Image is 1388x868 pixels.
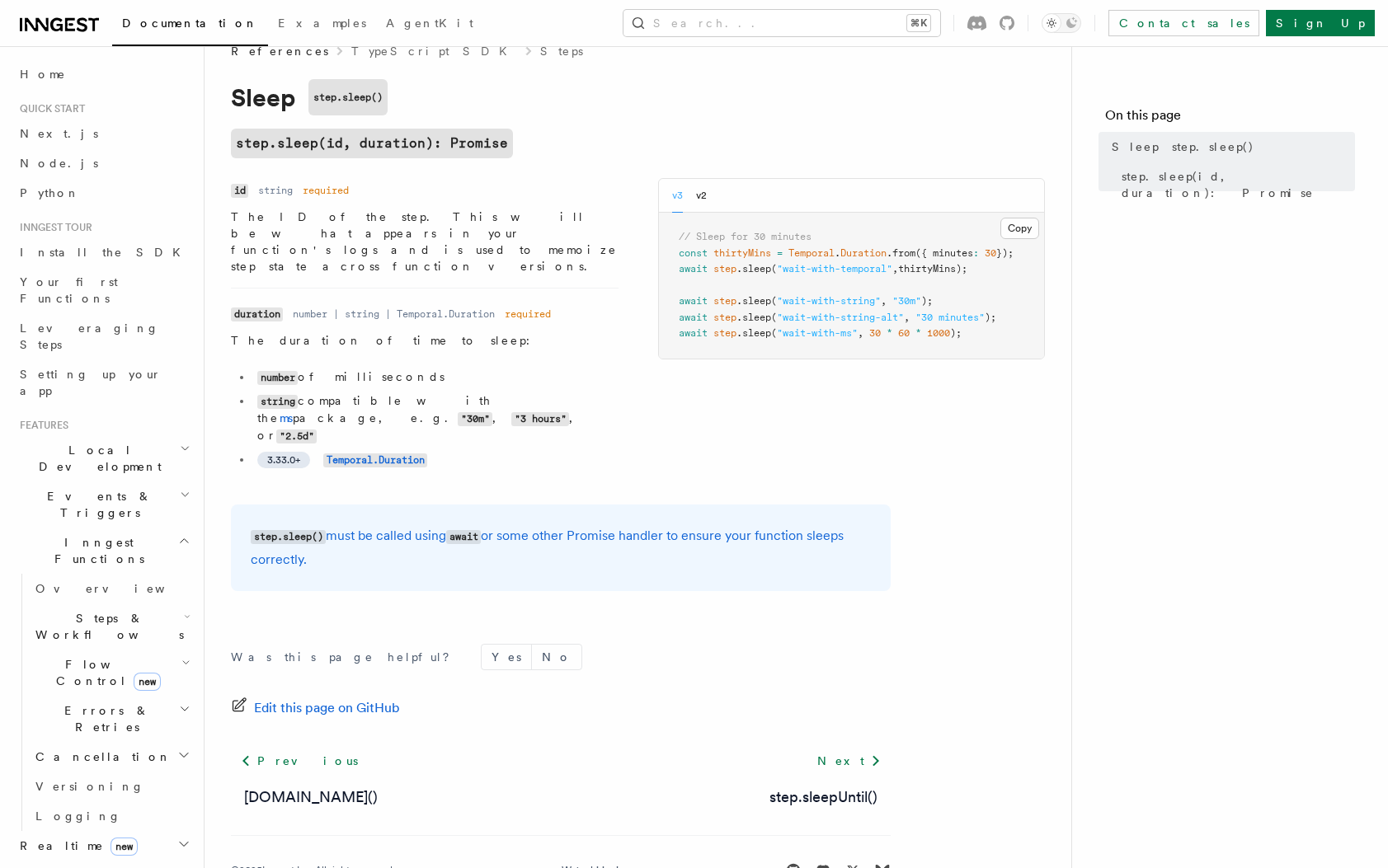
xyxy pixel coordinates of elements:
[134,673,161,691] span: new
[771,312,777,323] span: (
[257,371,298,385] code: number
[769,786,877,809] a: step.sleepUntil()
[111,838,138,856] span: new
[1105,106,1355,132] h4: On this page
[303,184,349,197] dd: required
[35,780,144,793] span: Versioning
[921,295,933,307] span: );
[840,247,887,259] span: Duration
[13,442,180,475] span: Local Development
[386,16,473,30] span: AgentKit
[231,746,367,776] a: Previous
[835,247,840,259] span: .
[231,184,248,198] code: id
[267,453,300,467] span: 3.33.0+
[20,66,66,82] span: Home
[29,610,184,643] span: Steps & Workflows
[713,312,736,323] span: step
[777,263,892,274] span: "wait-with-temporal"
[29,696,194,742] button: Errors & Retries
[1266,10,1375,36] a: Sign Up
[458,412,492,426] code: "30m"
[736,312,771,323] span: .sleep
[1000,218,1039,239] button: Copy
[20,275,118,305] span: Your first Functions
[13,148,194,178] a: Node.js
[1115,162,1355,208] a: step.sleep(id, duration): Promise
[713,263,736,274] span: step
[679,231,812,242] span: // Sleep for 30 minutes
[35,582,205,595] span: Overview
[973,247,979,259] span: :
[13,574,194,831] div: Inngest Functions
[696,179,707,213] button: v2
[29,656,181,689] span: Flow Control
[308,79,388,115] code: step.sleep()
[13,831,194,861] button: Realtimenew
[20,127,98,140] span: Next.js
[858,327,863,339] span: ,
[13,221,92,234] span: Inngest tour
[532,645,581,669] button: No
[713,247,771,259] span: thirtyMins
[679,263,708,274] span: await
[13,481,194,528] button: Events & Triggers
[996,247,1014,259] span: });
[29,801,194,831] a: Logging
[231,43,328,59] span: References
[13,313,194,359] a: Leveraging Steps
[244,786,378,809] a: [DOMAIN_NAME]()
[231,307,283,321] code: duration
[13,534,178,567] span: Inngest Functions
[679,327,708,339] span: await
[20,246,191,259] span: Install the SDK
[771,295,777,307] span: (
[1108,10,1259,36] a: Contact sales
[904,312,910,323] span: ,
[679,247,708,259] span: const
[268,5,376,45] a: Examples
[13,359,194,406] a: Setting up your app
[777,295,881,307] span: "wait-with-string"
[985,312,996,323] span: );
[29,772,194,801] a: Versioning
[20,368,162,397] span: Setting up your app
[1112,138,1254,155] span: Sleep step.sleep()
[907,15,930,31] kbd: ⌘K
[231,332,619,349] p: The duration of time to sleep:
[280,411,293,425] a: ms
[13,102,85,115] span: Quick start
[13,488,180,521] span: Events & Triggers
[771,327,777,339] span: (
[258,184,293,197] dd: string
[1105,132,1355,162] a: Sleep step.sleep()
[351,43,517,59] a: TypeScript SDK
[29,748,172,765] span: Cancellation
[13,119,194,148] a: Next.js
[446,530,481,544] code: await
[505,307,551,321] dd: required
[679,312,708,323] span: await
[13,435,194,481] button: Local Development
[122,16,258,30] span: Documentation
[278,16,366,30] span: Examples
[672,179,683,213] button: v3
[771,263,777,274] span: (
[950,327,962,339] span: );
[898,263,967,274] span: thirtyMins);
[231,129,513,158] a: step.sleep(id, duration): Promise
[257,395,298,409] code: string
[13,178,194,208] a: Python
[540,43,583,59] a: Steps
[251,524,871,571] p: must be called using or some other Promise handler to ensure your function sleeps correctly.
[276,429,317,443] code: "2.5d"
[713,327,736,339] span: step
[231,209,619,274] p: The ID of the step. This will be what appears in your function's logs and is used to memoize step...
[713,295,736,307] span: step
[254,697,400,720] span: Edit this page on GitHub
[376,5,483,45] a: AgentKit
[251,530,326,544] code: step.sleep()
[736,327,771,339] span: .sleep
[20,321,159,351] span: Leveraging Steps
